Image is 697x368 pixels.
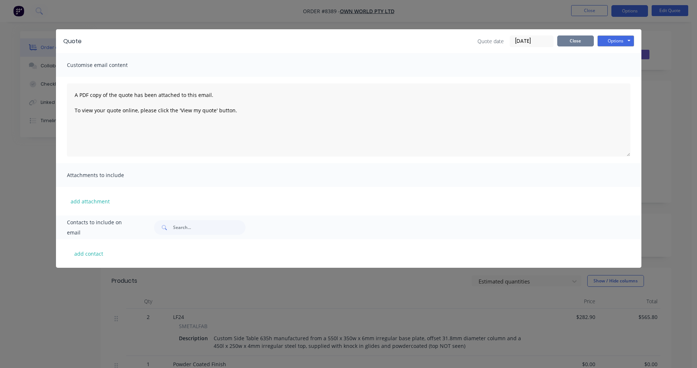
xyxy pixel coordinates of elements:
[67,170,147,180] span: Attachments to include
[67,83,630,157] textarea: A PDF copy of the quote has been attached to this email. To view your quote online, please click ...
[63,37,82,46] div: Quote
[477,37,504,45] span: Quote date
[557,35,594,46] button: Close
[597,35,634,46] button: Options
[67,217,136,238] span: Contacts to include on email
[67,248,111,259] button: add contact
[67,196,113,207] button: add attachment
[67,60,147,70] span: Customise email content
[173,220,246,235] input: Search...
